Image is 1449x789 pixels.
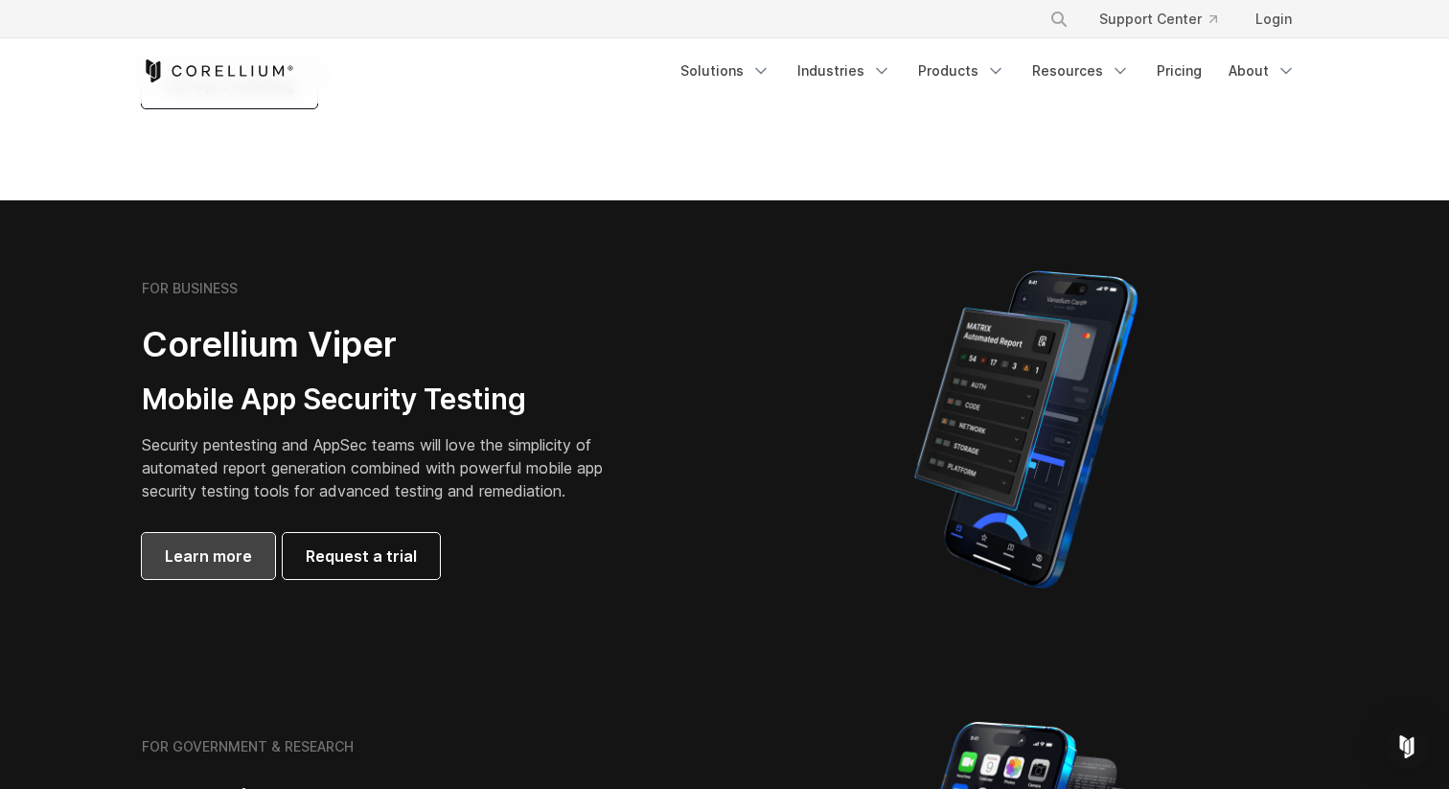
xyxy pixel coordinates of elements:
a: Corellium Home [142,59,294,82]
img: Corellium MATRIX automated report on iPhone showing app vulnerability test results across securit... [882,262,1170,597]
a: Login [1240,2,1307,36]
a: Industries [786,54,903,88]
span: Request a trial [306,545,417,568]
a: Products [907,54,1017,88]
h2: Corellium Viper [142,323,632,366]
h3: Mobile App Security Testing [142,382,632,418]
div: Navigation Menu [669,54,1307,88]
a: Solutions [669,54,782,88]
h6: FOR GOVERNMENT & RESEARCH [142,738,354,755]
a: Request a trial [283,533,440,579]
a: Support Center [1084,2,1232,36]
p: Security pentesting and AppSec teams will love the simplicity of automated report generation comb... [142,433,632,502]
a: Learn more [142,533,275,579]
a: Pricing [1145,54,1213,88]
span: Learn more [165,545,252,568]
h6: FOR BUSINESS [142,280,238,297]
div: Navigation Menu [1026,2,1307,36]
a: About [1217,54,1307,88]
a: Resources [1021,54,1141,88]
div: Open Intercom Messenger [1384,724,1430,770]
button: Search [1042,2,1076,36]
